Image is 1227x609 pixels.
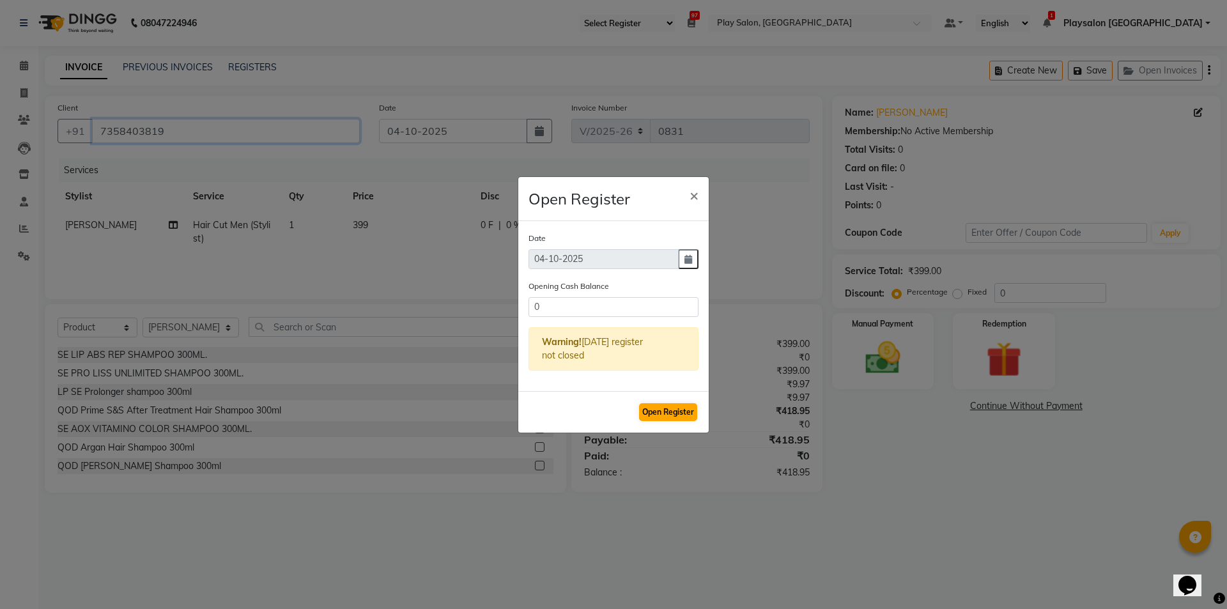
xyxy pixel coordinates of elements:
[529,327,698,371] div: [DATE] register not closed
[639,403,697,421] button: Open Register
[529,281,609,292] label: Opening Cash Balance
[1173,558,1214,596] iframe: chat widget
[529,233,546,244] label: Date
[679,177,709,213] button: Close
[542,336,582,348] strong: Warning!
[529,187,630,210] h4: Open Register
[529,297,698,317] input: Amount
[690,185,698,204] span: ×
